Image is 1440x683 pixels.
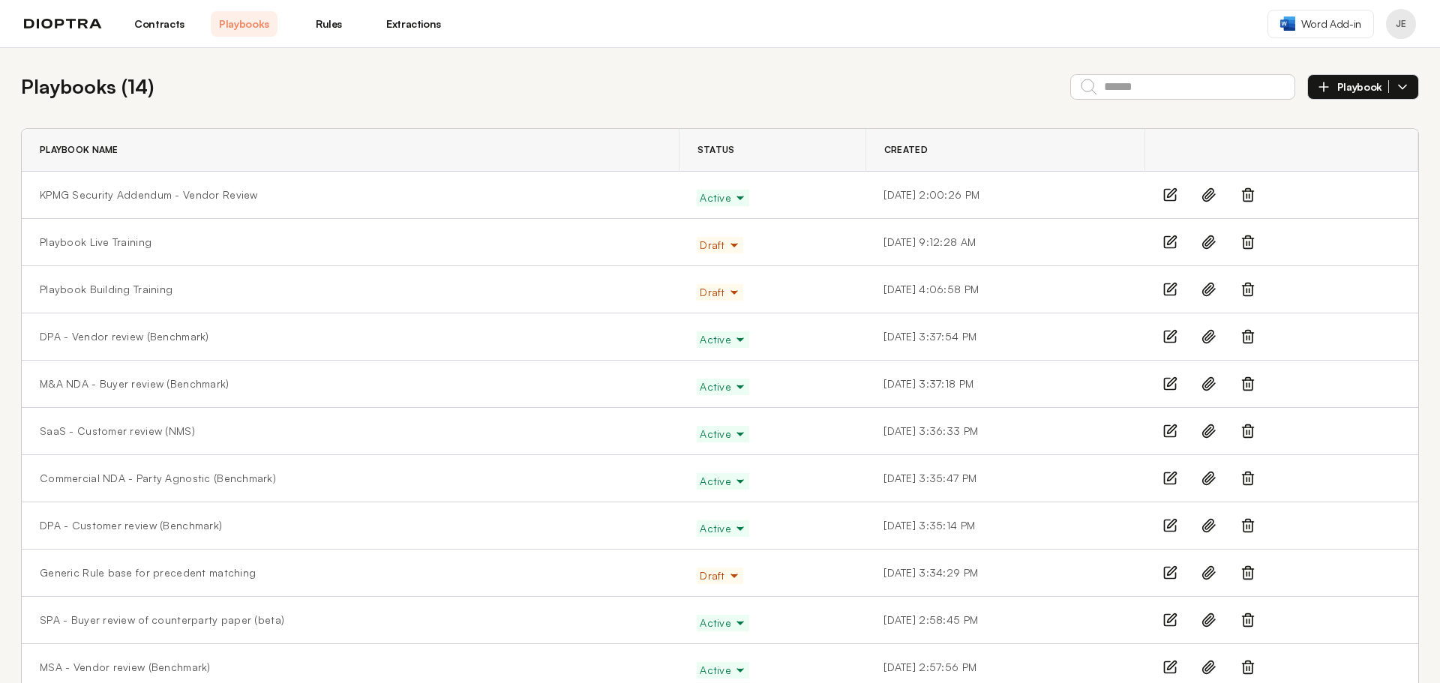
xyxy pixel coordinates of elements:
[700,285,739,300] span: Draft
[697,284,742,301] button: Draft
[865,550,1144,597] td: [DATE] 3:34:29 PM
[40,518,222,533] a: DPA - Customer review (Benchmark)
[697,473,749,490] button: Active
[40,660,211,675] a: MSA - Vendor review (Benchmark)
[40,424,195,439] a: SaaS - Customer review (NMS)
[40,565,256,580] a: Generic Rule base for precedent matching
[700,332,746,347] span: Active
[865,408,1144,455] td: [DATE] 3:36:33 PM
[865,313,1144,361] td: [DATE] 3:37:54 PM
[700,379,746,394] span: Active
[697,568,742,584] button: Draft
[1301,16,1361,31] span: Word Add-in
[1386,9,1416,39] button: Profile menu
[295,11,362,37] a: Rules
[700,521,746,536] span: Active
[865,361,1144,408] td: [DATE] 3:37:18 PM
[21,72,154,101] h2: Playbooks ( 14 )
[697,662,749,679] button: Active
[1280,16,1295,31] img: word
[40,187,258,202] a: KPMG Security Addendum - Vendor Review
[1337,80,1389,94] span: Playbook
[697,144,735,156] span: Status
[1267,10,1374,38] a: Word Add-in
[700,427,746,442] span: Active
[380,11,447,37] a: Extractions
[697,426,749,442] button: Active
[865,502,1144,550] td: [DATE] 3:35:14 PM
[40,329,209,344] a: DPA - Vendor review (Benchmark)
[24,19,102,29] img: logo
[40,235,151,250] a: Playbook Live Training
[40,471,276,486] a: Commercial NDA - Party Agnostic (Benchmark)
[700,568,739,583] span: Draft
[865,455,1144,502] td: [DATE] 3:35:47 PM
[700,190,746,205] span: Active
[700,238,739,253] span: Draft
[700,474,746,489] span: Active
[697,237,742,253] button: Draft
[697,190,749,206] button: Active
[697,520,749,537] button: Active
[126,11,193,37] a: Contracts
[865,597,1144,644] td: [DATE] 2:58:45 PM
[1307,74,1419,100] button: Playbook
[697,379,749,395] button: Active
[700,616,746,631] span: Active
[40,376,229,391] a: M&A NDA - Buyer review (Benchmark)
[865,172,1144,219] td: [DATE] 2:00:26 PM
[884,144,928,156] span: Created
[700,663,746,678] span: Active
[697,331,749,348] button: Active
[865,266,1144,313] td: [DATE] 4:06:58 PM
[40,613,284,628] a: SPA - Buyer review of counterparty paper (beta)
[865,219,1144,266] td: [DATE] 9:12:28 AM
[697,615,749,631] button: Active
[40,282,172,297] a: Playbook Building Training
[40,144,118,156] span: Playbook Name
[211,11,277,37] a: Playbooks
